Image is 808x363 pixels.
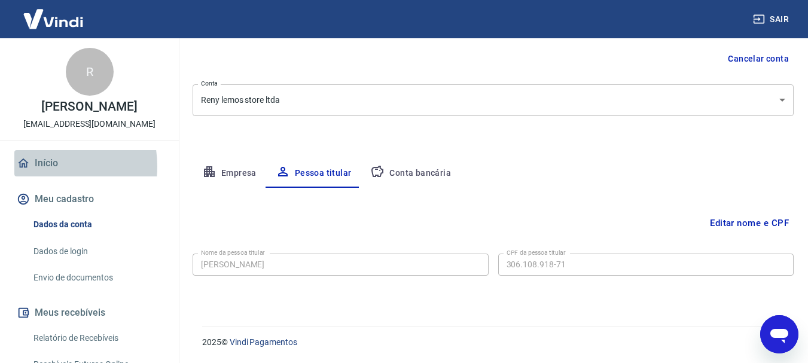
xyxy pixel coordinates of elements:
[361,159,461,188] button: Conta bancária
[29,266,164,290] a: Envio de documentos
[23,118,155,130] p: [EMAIL_ADDRESS][DOMAIN_NAME]
[723,48,794,70] button: Cancelar conta
[41,100,137,113] p: [PERSON_NAME]
[193,159,266,188] button: Empresa
[29,212,164,237] a: Dados da conta
[193,84,794,116] div: Reny lemos store ltda
[705,212,794,234] button: Editar nome e CPF
[14,1,92,37] img: Vindi
[266,159,361,188] button: Pessoa titular
[14,186,164,212] button: Meu cadastro
[201,248,265,257] label: Nome da pessoa titular
[14,150,164,176] a: Início
[201,79,218,88] label: Conta
[66,48,114,96] div: R
[14,300,164,326] button: Meus recebíveis
[751,8,794,30] button: Sair
[29,326,164,350] a: Relatório de Recebíveis
[760,315,798,353] iframe: Botão para abrir a janela de mensagens, conversa em andamento
[507,248,566,257] label: CPF da pessoa titular
[29,239,164,264] a: Dados de login
[230,337,297,347] a: Vindi Pagamentos
[202,336,779,349] p: 2025 ©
